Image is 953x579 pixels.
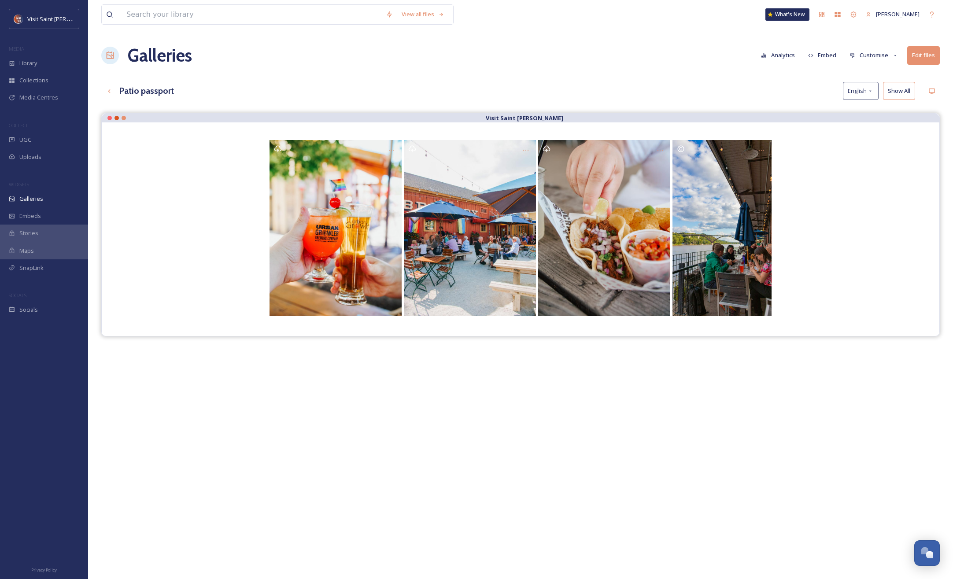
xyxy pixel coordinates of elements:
[9,45,24,52] span: MEDIA
[19,195,43,203] span: Galleries
[804,47,841,64] button: Embed
[19,229,38,237] span: Stories
[19,153,41,161] span: Uploads
[19,306,38,314] span: Socials
[19,212,41,220] span: Embeds
[9,181,29,188] span: WIDGETS
[9,122,28,129] span: COLLECT
[907,46,940,64] button: Edit files
[883,82,915,100] button: Show All
[9,292,26,299] span: SOCIALS
[19,93,58,102] span: Media Centres
[757,47,804,64] a: Analytics
[19,59,37,67] span: Library
[397,6,449,23] a: View all files
[757,47,799,64] button: Analytics
[27,15,98,23] span: Visit Saint [PERSON_NAME]
[914,540,940,566] button: Open Chat
[845,47,903,64] button: Customise
[19,136,31,144] span: UGC
[861,6,924,23] a: [PERSON_NAME]
[119,85,174,97] h3: Patio passport
[19,264,44,272] span: SnapLink
[14,15,23,23] img: Visit%20Saint%20Paul%20Updated%20Profile%20Image.jpg
[19,247,34,255] span: Maps
[19,76,48,85] span: Collections
[31,564,57,575] a: Privacy Policy
[876,10,920,18] span: [PERSON_NAME]
[122,5,381,24] input: Search your library
[848,87,867,95] span: English
[486,114,563,122] strong: Visit Saint [PERSON_NAME]
[128,42,192,69] a: Galleries
[31,567,57,573] span: Privacy Policy
[765,8,809,21] a: What's New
